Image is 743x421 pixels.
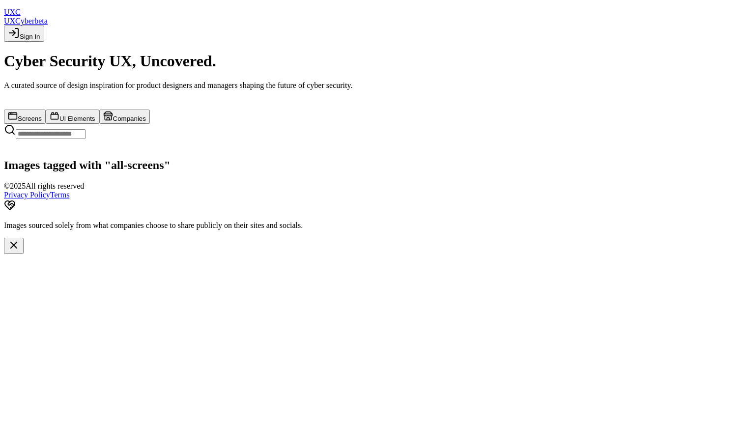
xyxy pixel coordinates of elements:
a: UXCUXCyberbeta [4,8,739,26]
p: A curated source of design inspiration for product designers and managers shaping the future of c... [4,81,739,90]
h1: Cyber Security UX, Uncovered. [4,52,739,70]
button: Sign In [4,26,44,42]
button: Companies [99,110,150,124]
span: beta [34,17,48,25]
div: © 2025 All rights reserved [4,182,739,191]
a: Privacy Policy [4,191,50,199]
a: Terms [50,191,70,199]
h2: Images tagged with " all-screens " [4,159,739,172]
button: Close banner [4,238,24,254]
button: UI Elements [46,110,99,124]
span: UXC [4,8,21,16]
p: Images sourced solely from what companies choose to share publicly on their sites and socials. [4,221,739,230]
button: Screens [4,110,46,124]
span: UXCyber [4,17,34,25]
